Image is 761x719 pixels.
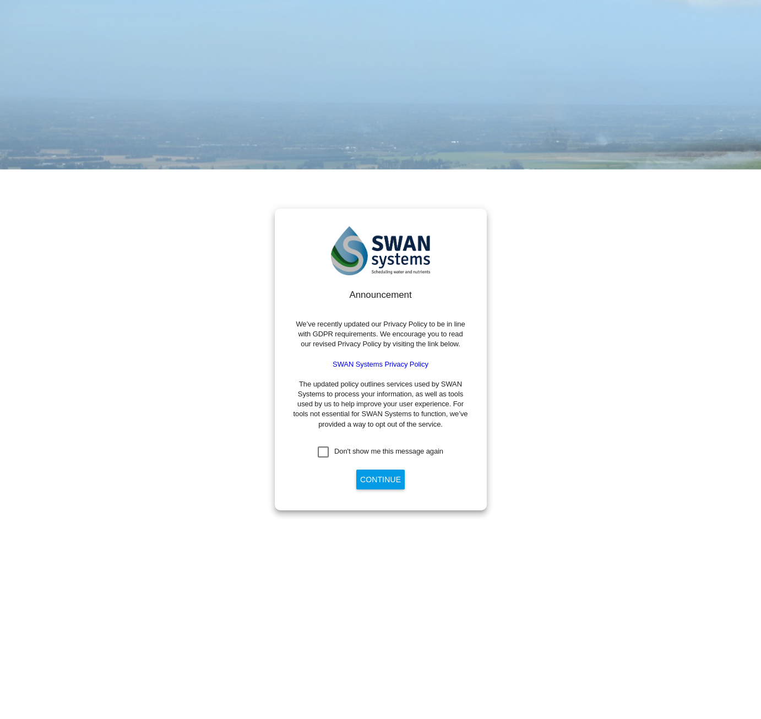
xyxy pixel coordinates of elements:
[318,446,443,457] md-checkbox: Don't show me this message again
[296,320,465,348] span: We’ve recently updated our Privacy Policy to be in line with GDPR requirements. We encourage you ...
[356,470,405,489] button: Continue
[331,226,430,275] img: SWAN-Landscape-Logo-Colour.png
[334,446,443,456] div: Don't show me this message again
[293,380,468,428] span: The updated policy outlines services used by SWAN Systems to process your information, as well as...
[333,360,428,368] a: SWAN Systems Privacy Policy
[292,288,469,302] div: Announcement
